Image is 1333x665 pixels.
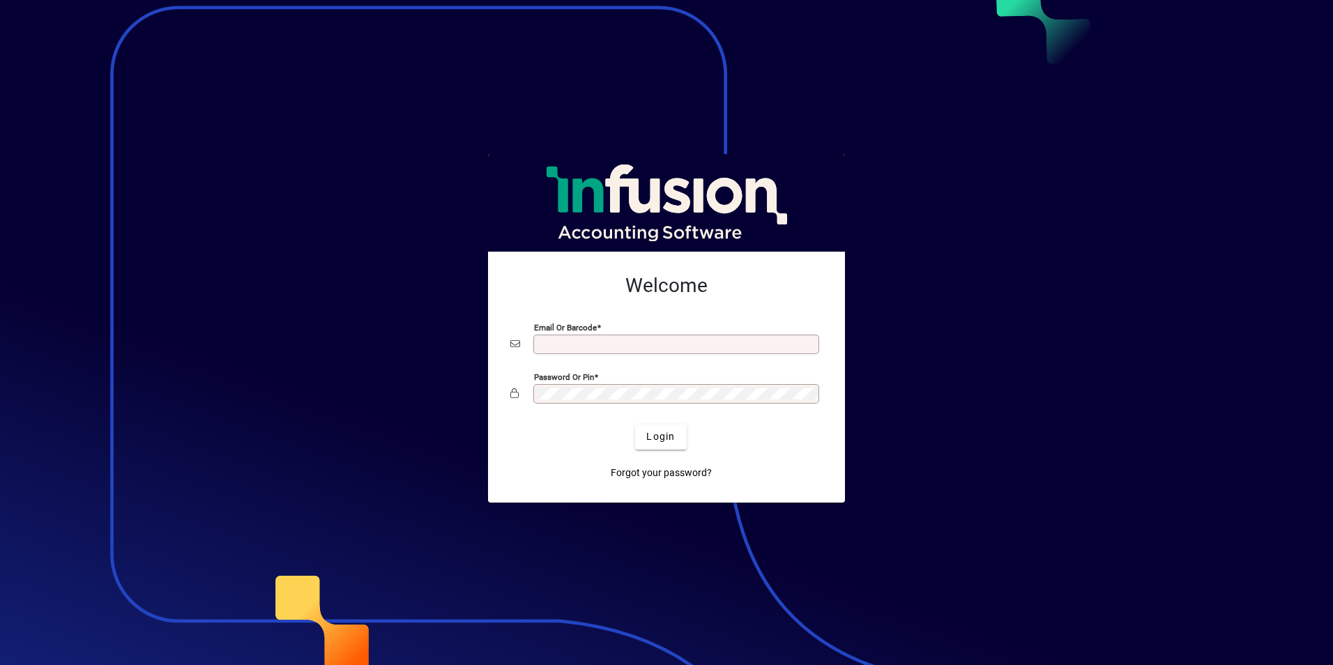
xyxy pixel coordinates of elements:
span: Forgot your password? [611,466,712,480]
span: Login [646,429,675,444]
a: Forgot your password? [605,461,717,486]
mat-label: Password or Pin [534,372,594,381]
mat-label: Email or Barcode [534,322,597,332]
button: Login [635,425,686,450]
h2: Welcome [510,274,823,298]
